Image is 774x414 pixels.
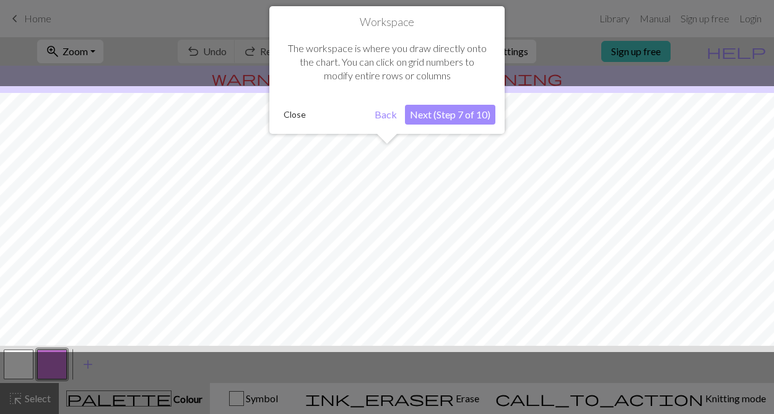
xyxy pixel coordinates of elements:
[370,105,402,125] button: Back
[405,105,495,125] button: Next (Step 7 of 10)
[279,15,495,29] h1: Workspace
[279,105,311,124] button: Close
[269,6,505,134] div: Workspace
[279,29,495,95] div: The workspace is where you draw directly onto the chart. You can click on grid numbers to modify ...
